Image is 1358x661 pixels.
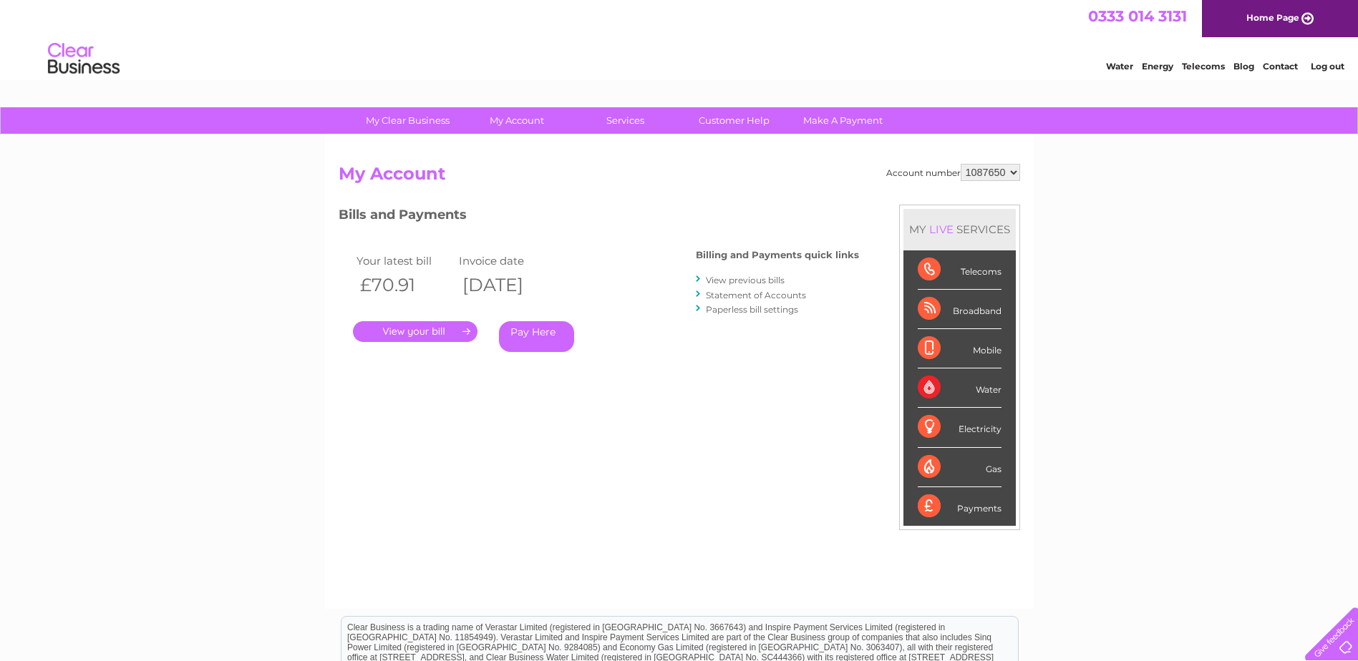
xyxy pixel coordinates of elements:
[918,368,1001,408] div: Water
[457,107,576,134] a: My Account
[499,321,574,352] a: Pay Here
[341,8,1018,69] div: Clear Business is a trading name of Verastar Limited (registered in [GEOGRAPHIC_DATA] No. 3667643...
[903,209,1016,250] div: MY SERVICES
[918,250,1001,290] div: Telecoms
[918,329,1001,368] div: Mobile
[1142,61,1173,72] a: Energy
[1088,7,1187,25] a: 0333 014 3131
[706,275,785,285] a: View previous bills
[353,270,456,300] th: £70.91
[696,250,859,260] h4: Billing and Payments quick links
[455,270,558,300] th: [DATE]
[1106,61,1133,72] a: Water
[353,251,456,270] td: Your latest bill
[455,251,558,270] td: Invoice date
[1233,61,1254,72] a: Blog
[339,164,1020,191] h2: My Account
[918,290,1001,329] div: Broadband
[1182,61,1225,72] a: Telecoms
[675,107,793,134] a: Customer Help
[353,321,477,342] a: .
[784,107,902,134] a: Make A Payment
[1311,61,1344,72] a: Log out
[1263,61,1298,72] a: Contact
[918,487,1001,526] div: Payments
[926,222,956,236] div: LIVE
[566,107,684,134] a: Services
[918,408,1001,447] div: Electricity
[706,304,798,315] a: Paperless bill settings
[918,448,1001,487] div: Gas
[47,37,120,81] img: logo.png
[339,205,859,230] h3: Bills and Payments
[886,164,1020,181] div: Account number
[706,290,806,300] a: Statement of Accounts
[349,107,467,134] a: My Clear Business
